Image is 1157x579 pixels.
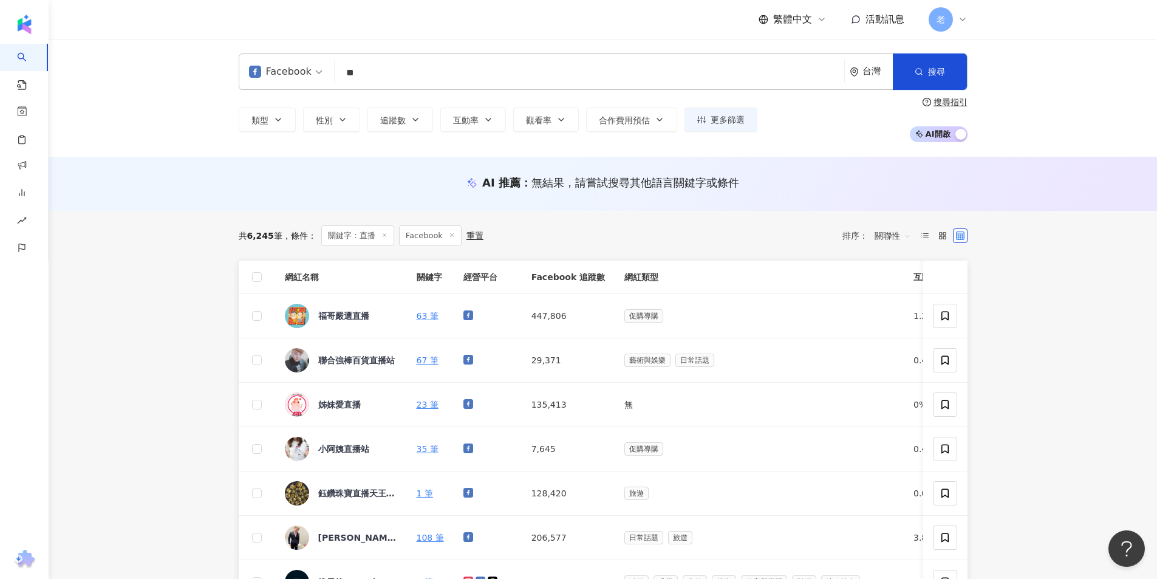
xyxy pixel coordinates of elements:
a: 23 筆 [417,400,439,409]
th: 網紅類型 [615,261,904,294]
div: 3.82% [913,531,951,544]
a: KOL Avatar小阿姨直播站 [285,437,397,461]
span: 6,245 [247,231,274,241]
span: rise [17,208,27,236]
span: 追蹤數 [380,115,406,125]
span: question-circle [923,98,931,106]
a: KOL Avatar[PERSON_NAME]探險直播台 [285,526,397,550]
span: 觀看率 [526,115,551,125]
span: 老 [937,13,945,26]
span: 藝術與娛樂 [624,354,671,367]
span: Facebook [399,225,462,246]
span: 類型 [251,115,268,125]
span: 更多篩選 [711,115,745,125]
th: 網紅名稱 [275,261,407,294]
a: KOL Avatar聯合強棒百貨直播站 [285,348,397,372]
img: KOL Avatar [285,392,309,417]
img: KOL Avatar [285,481,309,505]
span: 條件 ： [282,231,316,241]
img: KOL Avatar [285,348,309,372]
td: 7,645 [522,427,615,471]
span: 促購導購 [624,442,663,456]
td: 135,413 [522,383,615,427]
div: Facebook [249,62,312,81]
button: 搜尋 [893,53,967,90]
div: 福哥嚴選直播 [318,310,369,322]
span: 性別 [316,115,333,125]
div: 1.23% [913,309,951,323]
span: 合作費用預估 [599,115,650,125]
button: 合作費用預估 [586,108,677,132]
span: 旅遊 [668,531,692,544]
div: [PERSON_NAME]探險直播台 [318,532,397,544]
a: 35 筆 [417,444,439,454]
a: 1 筆 [417,488,433,498]
div: 鈺鑽珠寶直播天王[PERSON_NAME] [318,487,397,499]
div: 重置 [466,231,483,241]
img: chrome extension [13,550,36,569]
span: 搜尋 [928,67,945,77]
div: 0.48% [913,354,951,367]
a: KOL Avatar鈺鑽珠寶直播天王[PERSON_NAME] [285,481,397,505]
td: 29,371 [522,338,615,383]
div: 搜尋指引 [933,97,968,107]
span: 日常話題 [675,354,714,367]
a: KOL Avatar福哥嚴選直播 [285,304,397,328]
button: 性別 [303,108,360,132]
a: KOL Avatar姊妹愛直播 [285,392,397,417]
button: 互動率 [440,108,506,132]
img: logo icon [15,15,34,34]
a: search [17,44,41,91]
iframe: Help Scout Beacon - Open [1108,530,1145,567]
div: 0.46% [913,442,951,456]
span: 互動率 [453,115,479,125]
div: 無 [624,398,894,411]
th: 關鍵字 [407,261,454,294]
div: 0.01% [913,487,951,500]
button: 類型 [239,108,296,132]
a: 108 筆 [417,533,444,543]
div: 姊妹愛直播 [318,399,361,411]
td: 128,420 [522,471,615,516]
button: 觀看率 [513,108,579,132]
a: 63 筆 [417,311,439,321]
td: 206,577 [522,516,615,560]
span: environment [850,67,859,77]
span: 促購導購 [624,309,663,323]
th: Facebook 追蹤數 [522,261,615,294]
img: KOL Avatar [285,437,309,461]
button: 追蹤數 [367,108,433,132]
div: 排序： [842,226,918,245]
span: 無結果，請嘗試搜尋其他語言關鍵字或條件 [531,176,739,189]
div: 0% [913,398,951,411]
img: KOL Avatar [285,304,309,328]
span: 關聯性 [875,226,911,245]
span: 活動訊息 [865,13,904,25]
span: 日常話題 [624,531,663,544]
a: 67 筆 [417,355,439,365]
span: 互動率 [913,271,939,283]
button: 更多篩選 [684,108,757,132]
span: 關鍵字：直播 [321,225,394,246]
td: 447,806 [522,294,615,338]
div: 台灣 [862,66,893,77]
div: 聯合強棒百貨直播站 [318,354,395,366]
th: 經營平台 [454,261,522,294]
div: 小阿姨直播站 [318,443,369,455]
img: KOL Avatar [285,526,309,550]
span: 繁體中文 [773,13,812,26]
span: 旅遊 [624,487,649,500]
div: AI 推薦 ： [482,175,739,190]
div: 共 筆 [239,231,282,241]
